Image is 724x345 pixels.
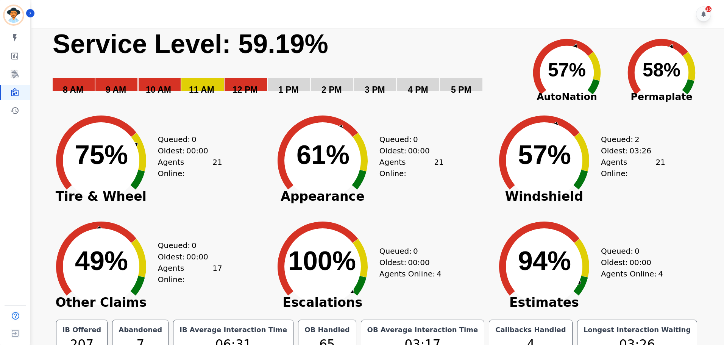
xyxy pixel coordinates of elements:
[365,85,385,95] text: 3 PM
[451,85,471,95] text: 5 PM
[75,246,128,276] text: 49%
[146,85,171,95] text: 10 AM
[266,299,379,306] span: Escalations
[278,85,299,95] text: 1 PM
[601,134,658,145] div: Queued:
[192,240,197,251] span: 0
[186,251,208,262] span: 00:00
[518,140,571,170] text: 57%
[635,134,640,145] span: 2
[379,245,436,257] div: Queued:
[158,156,222,179] div: Agents Online:
[614,90,709,104] span: Permaplate
[75,140,128,170] text: 75%
[487,299,601,306] span: Estimates
[321,85,342,95] text: 2 PM
[192,134,197,145] span: 0
[63,85,83,95] text: 8 AM
[158,134,215,145] div: Queued:
[232,85,257,95] text: 12 PM
[518,246,571,276] text: 94%
[212,262,222,285] span: 17
[117,325,164,335] div: Abandoned
[487,193,601,200] span: Windshield
[705,6,712,12] div: 15
[212,156,222,179] span: 21
[434,156,443,179] span: 21
[44,193,158,200] span: Tire & Wheel
[266,193,379,200] span: Appearance
[655,156,665,179] span: 21
[437,268,442,279] span: 4
[379,156,444,179] div: Agents Online:
[296,140,350,170] text: 61%
[178,325,289,335] div: IB Average Interaction Time
[520,90,614,104] span: AutoNation
[61,325,103,335] div: IB Offered
[379,268,444,279] div: Agents Online:
[379,257,436,268] div: Oldest:
[408,145,430,156] span: 00:00
[601,156,665,179] div: Agents Online:
[366,325,480,335] div: OB Average Interaction Time
[189,85,214,95] text: 11 AM
[53,29,328,59] text: Service Level: 59.19%
[601,257,658,268] div: Oldest:
[582,325,693,335] div: Longest Interaction Waiting
[601,245,658,257] div: Queued:
[5,6,23,24] img: Bordered avatar
[303,325,351,335] div: OB Handled
[408,85,428,95] text: 4 PM
[601,145,658,156] div: Oldest:
[635,245,640,257] span: 0
[186,145,208,156] span: 00:00
[629,145,651,156] span: 03:26
[52,28,518,106] svg: Service Level: 0%
[658,268,663,279] span: 4
[106,85,126,95] text: 9 AM
[379,145,436,156] div: Oldest:
[158,240,215,251] div: Queued:
[413,134,418,145] span: 0
[601,268,665,279] div: Agents Online:
[408,257,430,268] span: 00:00
[158,251,215,262] div: Oldest:
[44,299,158,306] span: Other Claims
[643,59,680,81] text: 58%
[379,134,436,145] div: Queued:
[629,257,651,268] span: 00:00
[413,245,418,257] span: 0
[158,145,215,156] div: Oldest:
[494,325,568,335] div: Callbacks Handled
[158,262,222,285] div: Agents Online:
[288,246,356,276] text: 100%
[548,59,586,81] text: 57%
